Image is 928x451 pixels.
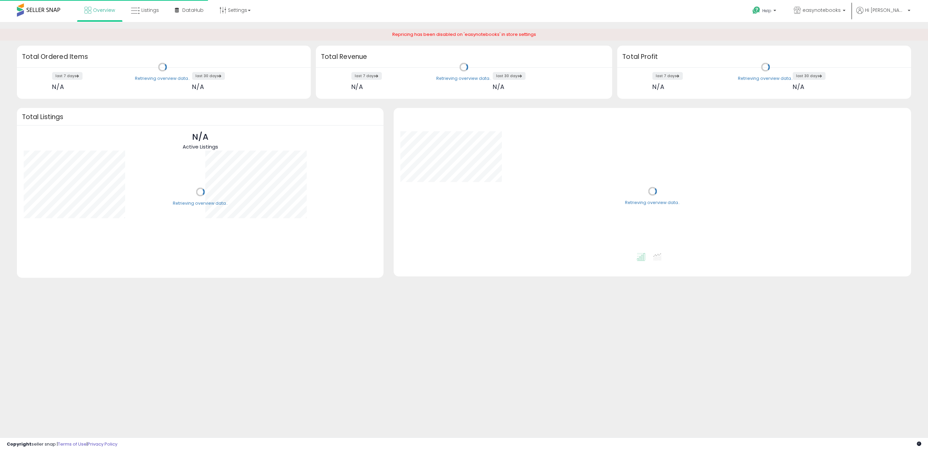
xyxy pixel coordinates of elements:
div: Retrieving overview data.. [173,200,228,206]
span: Listings [141,7,159,14]
span: DataHub [182,7,204,14]
span: easynotebooks [803,7,841,14]
div: Retrieving overview data.. [135,75,190,82]
span: Hi [PERSON_NAME] [865,7,906,14]
div: Retrieving overview data.. [436,75,491,82]
div: Retrieving overview data.. [625,200,680,206]
span: Repricing has been disabled on 'easynotebooks' in store settings [392,31,536,38]
div: Retrieving overview data.. [738,75,793,82]
a: Help [747,1,783,22]
span: Help [762,8,771,14]
a: Hi [PERSON_NAME] [856,7,910,22]
span: Overview [93,7,115,14]
i: Get Help [752,6,761,15]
